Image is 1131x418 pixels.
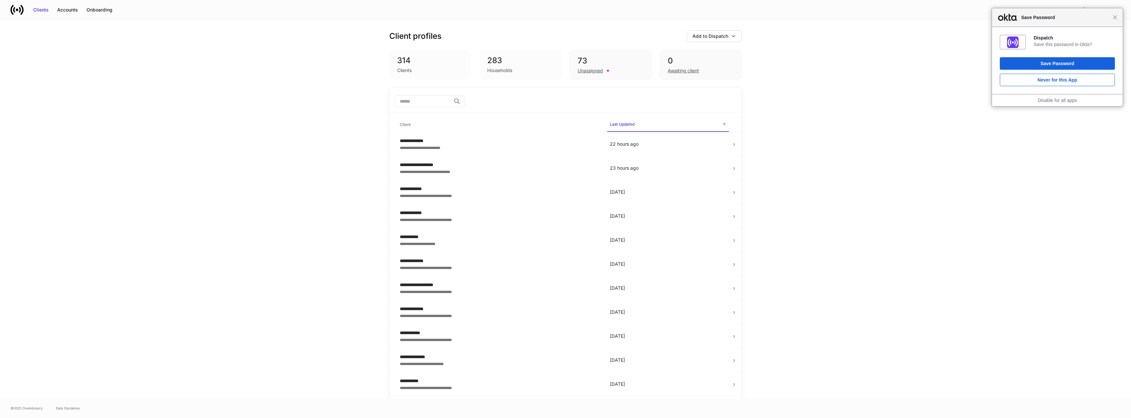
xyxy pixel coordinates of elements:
span: Close [1113,15,1118,20]
a: Disable for all apps [1038,98,1077,103]
div: Awaiting client [668,67,699,74]
p: 23 hours ago [610,165,726,171]
span: Client [397,118,602,132]
button: Save Password [1000,57,1115,70]
div: 0 [668,56,734,66]
div: 314 [397,55,464,66]
div: 0Awaiting client [660,50,742,80]
div: Clients [397,67,412,74]
button: Accounts [53,5,82,15]
div: Clients [33,7,49,13]
p: [DATE] [610,381,726,387]
span: Last Updated [607,118,729,132]
h6: Last Updated [610,121,635,127]
div: Accounts [57,7,78,13]
button: Never for this App [1000,74,1115,86]
div: Unassigned [578,67,603,74]
div: Onboarding [86,7,112,13]
img: IoaI0QAAAAZJREFUAwDpn500DgGa8wAAAABJRU5ErkJggg== [1007,37,1019,48]
div: 73 [578,56,643,66]
p: [DATE] [610,237,726,243]
p: [DATE] [610,285,726,291]
button: Onboarding [82,5,117,15]
div: Add to Dispatch [692,33,728,39]
div: 283 [487,55,554,66]
h6: Client [400,121,411,128]
p: [DATE] [610,189,726,195]
button: Clients [29,5,53,15]
div: 73Unassigned [569,50,652,80]
div: Dispatch [1034,35,1115,41]
p: 22 hours ago [610,141,726,147]
h3: Client profiles [389,31,442,41]
button: Add to Dispatch [687,30,742,42]
span: Save Password [1018,13,1113,21]
p: [DATE] [610,261,726,267]
p: [DATE] [610,357,726,363]
div: Save this password in Okta? [1034,41,1115,47]
a: Data Disclaimer [56,406,80,411]
p: [DATE] [610,213,726,219]
p: [DATE] [610,333,726,339]
div: Households [487,67,512,74]
p: [DATE] [610,309,726,315]
span: © 2025 OneAdvisory [11,406,43,411]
